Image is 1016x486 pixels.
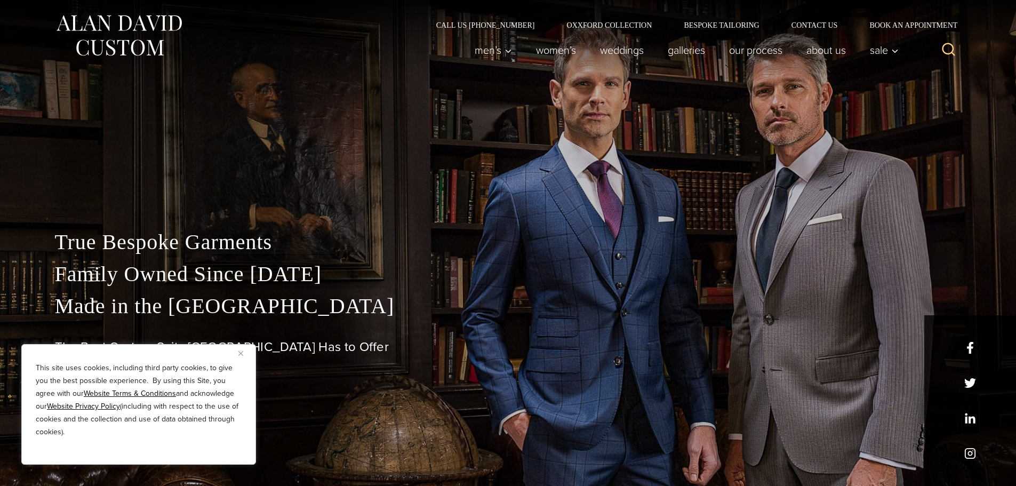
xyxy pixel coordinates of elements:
nav: Secondary Navigation [420,21,962,29]
h1: The Best Custom Suits [GEOGRAPHIC_DATA] Has to Offer [55,339,962,355]
img: Close [238,351,243,356]
button: View Search Form [936,37,962,63]
button: Close [238,347,251,360]
span: Sale [870,45,899,55]
a: Our Process [717,39,794,61]
a: Contact Us [775,21,854,29]
img: Alan David Custom [55,12,183,59]
a: Book an Appointment [853,21,961,29]
a: Call Us [PHONE_NUMBER] [420,21,551,29]
p: This site uses cookies, including third party cookies, to give you the best possible experience. ... [36,362,242,439]
span: Men’s [475,45,512,55]
a: Website Privacy Policy [47,401,120,412]
a: weddings [588,39,655,61]
a: Oxxford Collection [550,21,668,29]
a: Women’s [524,39,588,61]
a: Bespoke Tailoring [668,21,775,29]
a: Website Terms & Conditions [84,388,176,399]
p: True Bespoke Garments Family Owned Since [DATE] Made in the [GEOGRAPHIC_DATA] [55,226,962,322]
a: Galleries [655,39,717,61]
nav: Primary Navigation [462,39,904,61]
a: About Us [794,39,858,61]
